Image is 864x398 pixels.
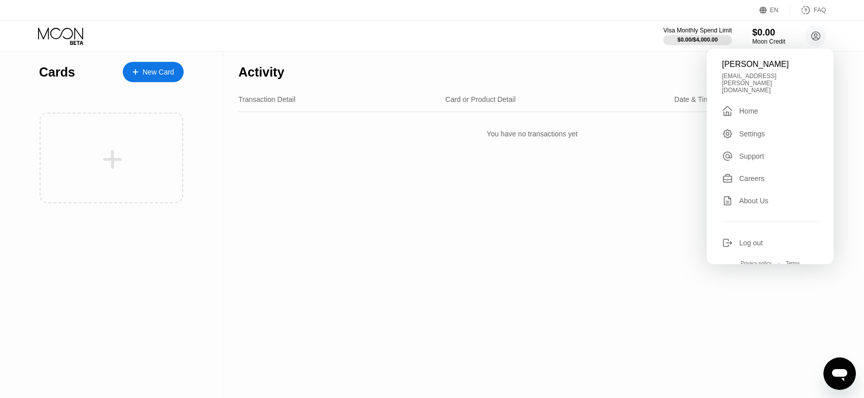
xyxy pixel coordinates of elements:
[663,27,732,34] div: Visa Monthly Spend Limit
[759,5,790,15] div: EN
[123,62,184,82] div: New Card
[722,151,818,162] div: Support
[786,261,800,266] div: Terms
[814,7,826,14] div: FAQ
[39,65,75,80] div: Cards
[790,5,826,15] div: FAQ
[752,27,785,45] div: $0.00Moon Credit
[752,27,785,38] div: $0.00
[143,68,174,77] div: New Card
[445,95,516,103] div: Card or Product Detail
[739,107,758,115] div: Home
[770,7,779,14] div: EN
[722,60,818,69] div: [PERSON_NAME]
[722,73,818,94] div: [EMAIL_ADDRESS][PERSON_NAME][DOMAIN_NAME]
[722,195,818,206] div: About Us
[741,261,772,266] div: Privacy policy
[722,105,733,117] div: 
[752,38,785,45] div: Moon Credit
[739,197,769,205] div: About Us
[722,237,818,248] div: Log out
[722,128,818,139] div: Settings
[739,174,765,183] div: Careers
[663,27,732,45] div: Visa Monthly Spend Limit$0.00/$4,000.00
[238,120,826,148] div: You have no transactions yet
[238,95,295,103] div: Transaction Detail
[238,65,284,80] div: Activity
[722,173,818,184] div: Careers
[674,95,713,103] div: Date & Time
[739,239,763,247] div: Log out
[677,37,718,43] div: $0.00 / $4,000.00
[722,105,818,117] div: Home
[739,130,765,138] div: Settings
[823,357,856,390] iframe: Button to launch messaging window
[739,152,764,160] div: Support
